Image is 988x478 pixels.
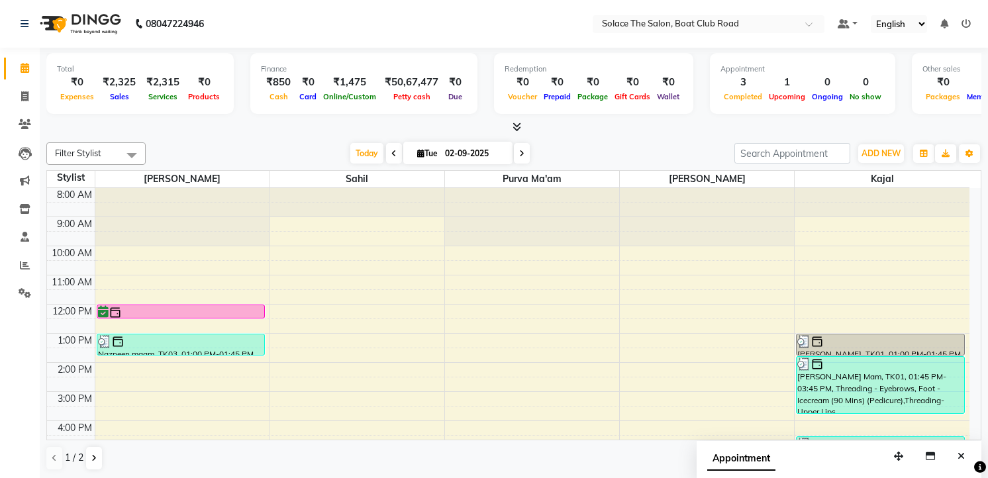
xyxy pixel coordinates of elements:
[445,171,619,187] span: Purva Ma'am
[720,92,766,101] span: Completed
[55,363,95,377] div: 2:00 PM
[766,75,809,90] div: 1
[296,75,320,90] div: ₹0
[574,75,611,90] div: ₹0
[50,305,95,318] div: 12:00 PM
[97,75,141,90] div: ₹2,325
[57,92,97,101] span: Expenses
[720,64,885,75] div: Appointment
[320,75,379,90] div: ₹1,475
[574,92,611,101] span: Package
[49,246,95,260] div: 10:00 AM
[654,92,683,101] span: Wallet
[922,92,963,101] span: Packages
[809,92,846,101] span: Ongoing
[141,75,185,90] div: ₹2,315
[766,92,809,101] span: Upcoming
[720,75,766,90] div: 3
[379,75,444,90] div: ₹50,67,477
[414,148,441,158] span: Tue
[797,357,964,413] div: [PERSON_NAME] Mam, TK01, 01:45 PM-03:45 PM, Threading - Eyebrows, Foot - Icecream (90 Mins) (Pedi...
[266,92,291,101] span: Cash
[922,75,963,90] div: ₹0
[55,421,95,435] div: 4:00 PM
[540,75,574,90] div: ₹0
[185,92,223,101] span: Products
[611,75,654,90] div: ₹0
[540,92,574,101] span: Prepaid
[270,171,444,187] span: sahil
[57,64,223,75] div: Total
[34,5,124,42] img: logo
[320,92,379,101] span: Online/Custom
[185,75,223,90] div: ₹0
[296,92,320,101] span: Card
[57,75,97,90] div: ₹0
[145,92,181,101] span: Services
[654,75,683,90] div: ₹0
[55,392,95,406] div: 3:00 PM
[97,334,265,355] div: Nazneen maam, TK03, 01:00 PM-01:45 PM, Hair cut - trimming
[858,144,904,163] button: ADD NEW
[390,92,434,101] span: Petty cash
[445,92,466,101] span: Due
[107,92,132,101] span: Sales
[797,334,964,355] div: [PERSON_NAME], TK01, 01:00 PM-01:45 PM, Foot - Hydrating (45 Mins) (Pedicure)
[146,5,204,42] b: 08047224946
[797,437,964,445] div: [PERSON_NAME] [PERSON_NAME], TK04, 04:30 PM-04:45 PM, Threading-Upper Lips
[611,92,654,101] span: Gift Cards
[846,75,885,90] div: 0
[505,92,540,101] span: Voucher
[862,148,901,158] span: ADD NEW
[441,144,507,164] input: 2025-09-02
[65,451,83,465] span: 1 / 2
[444,75,467,90] div: ₹0
[97,305,265,318] div: [PERSON_NAME], TK02, 12:00 PM-12:30 PM, Hair wash ([DEMOGRAPHIC_DATA])
[49,275,95,289] div: 11:00 AM
[795,171,969,187] span: Kajal
[261,64,467,75] div: Finance
[55,148,101,158] span: Filter Stylist
[809,75,846,90] div: 0
[707,447,775,471] span: Appointment
[952,446,971,467] button: Close
[505,64,683,75] div: Redemption
[54,188,95,202] div: 8:00 AM
[54,217,95,231] div: 9:00 AM
[47,171,95,185] div: Stylist
[505,75,540,90] div: ₹0
[55,334,95,348] div: 1:00 PM
[261,75,296,90] div: ₹850
[620,171,794,187] span: [PERSON_NAME]
[846,92,885,101] span: No show
[350,143,383,164] span: Today
[95,171,270,187] span: [PERSON_NAME]
[734,143,850,164] input: Search Appointment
